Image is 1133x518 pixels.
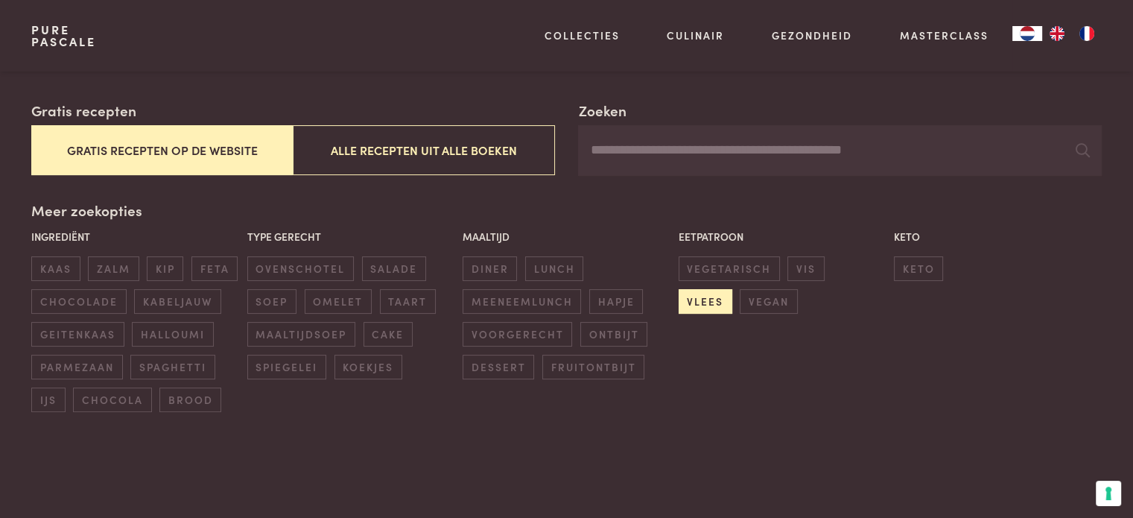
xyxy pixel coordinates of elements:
span: vis [787,256,824,281]
span: kabeljauw [134,289,220,314]
span: brood [159,388,221,412]
ul: Language list [1042,26,1102,41]
span: vlees [679,289,732,314]
span: lunch [525,256,583,281]
a: FR [1072,26,1102,41]
p: Eetpatroon [679,229,886,244]
span: hapje [589,289,643,314]
label: Zoeken [578,100,626,121]
span: soep [247,289,296,314]
span: halloumi [132,322,213,347]
span: kaas [31,256,80,281]
span: meeneemlunch [463,289,581,314]
span: zalm [88,256,139,281]
span: diner [463,256,517,281]
span: keto [894,256,943,281]
span: voorgerecht [463,322,572,347]
button: Uw voorkeuren voor toestemming voor trackingtechnologieën [1096,481,1121,506]
a: EN [1042,26,1072,41]
div: Language [1012,26,1042,41]
span: feta [191,256,238,281]
span: kip [147,256,183,281]
a: Culinair [667,28,724,43]
button: Alle recepten uit alle boeken [293,125,554,175]
a: Masterclass [900,28,988,43]
p: Type gerecht [247,229,455,244]
span: ijs [31,388,65,412]
a: PurePascale [31,24,96,48]
span: vegetarisch [679,256,780,281]
label: Gratis recepten [31,100,136,121]
span: chocolade [31,289,126,314]
button: Gratis recepten op de website [31,125,293,175]
span: fruitontbijt [542,355,644,379]
span: koekjes [334,355,402,379]
aside: Language selected: Nederlands [1012,26,1102,41]
a: NL [1012,26,1042,41]
span: ovenschotel [247,256,354,281]
span: taart [380,289,436,314]
span: dessert [463,355,534,379]
span: parmezaan [31,355,122,379]
p: Keto [894,229,1102,244]
p: Maaltijd [463,229,670,244]
span: ontbijt [580,322,647,347]
span: salade [362,256,426,281]
span: chocola [73,388,151,412]
span: omelet [305,289,372,314]
span: spiegelei [247,355,326,379]
span: cake [364,322,413,347]
span: vegan [740,289,797,314]
a: Gezondheid [772,28,852,43]
a: Collecties [545,28,620,43]
span: maaltijdsoep [247,322,355,347]
span: spaghetti [130,355,215,379]
span: geitenkaas [31,322,124,347]
p: Ingrediënt [31,229,239,244]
